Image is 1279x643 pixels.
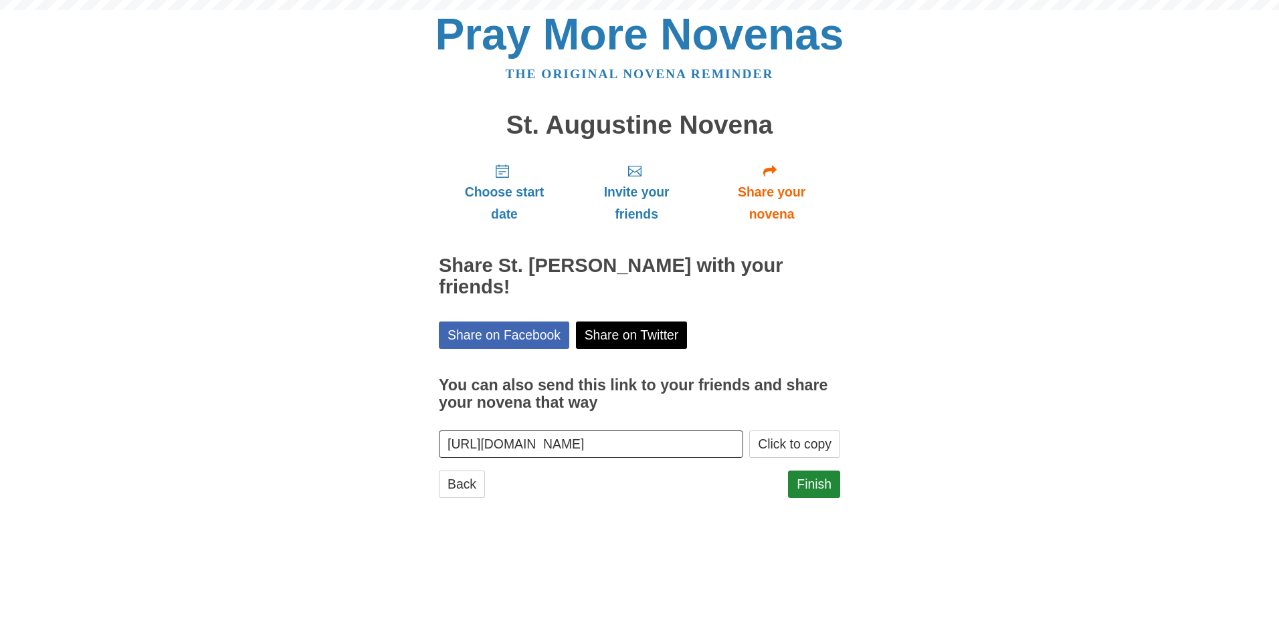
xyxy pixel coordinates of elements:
[439,152,570,232] a: Choose start date
[716,181,827,225] span: Share your novena
[439,111,840,140] h1: St. Augustine Novena
[439,471,485,498] a: Back
[583,181,690,225] span: Invite your friends
[439,255,840,298] h2: Share St. [PERSON_NAME] with your friends!
[506,67,774,81] a: The original novena reminder
[570,152,703,232] a: Invite your friends
[439,377,840,411] h3: You can also send this link to your friends and share your novena that way
[452,181,557,225] span: Choose start date
[788,471,840,498] a: Finish
[439,321,569,349] a: Share on Facebook
[749,430,840,458] button: Click to copy
[703,152,840,232] a: Share your novena
[576,321,688,349] a: Share on Twitter
[435,9,844,59] a: Pray More Novenas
